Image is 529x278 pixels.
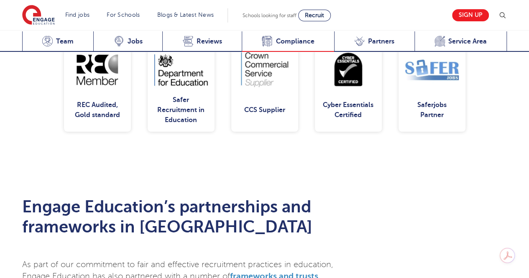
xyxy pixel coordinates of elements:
div: REC Audited, Gold standard [71,95,124,125]
div: Saferjobs Partner [405,95,459,125]
img: CCS [238,51,291,88]
span: Service Area [448,37,487,46]
span: Reviews [197,37,222,46]
div: Safer Recruitment in Education [154,95,208,125]
img: Safer [405,51,459,88]
span: Team [56,37,74,46]
a: Sign up [452,9,489,21]
span: Partners [368,37,394,46]
a: Compliance [242,31,334,52]
span: Compliance [276,37,314,46]
a: For Schools [107,12,140,18]
span: Jobs [128,37,143,46]
img: Engage Education [22,5,55,26]
a: Partners [334,31,414,52]
a: Reviews [162,31,242,52]
span: Recruit [305,12,324,18]
img: REC [71,51,124,88]
div: Cyber Essentials Certified [322,95,375,125]
a: Recruit [298,10,331,21]
a: Blogs & Latest News [157,12,214,18]
h2: Engage Education’s partnerships and frameworks in [GEOGRAPHIC_DATA] [22,197,346,237]
div: CCS Supplier [238,95,291,125]
a: Team [22,31,94,52]
a: Find jobs [65,12,90,18]
a: Jobs [93,31,162,52]
span: Schools looking for staff [243,13,296,18]
a: Service Area [414,31,507,52]
img: DOE [154,51,208,88]
img: Cyber Essentials [322,51,375,88]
